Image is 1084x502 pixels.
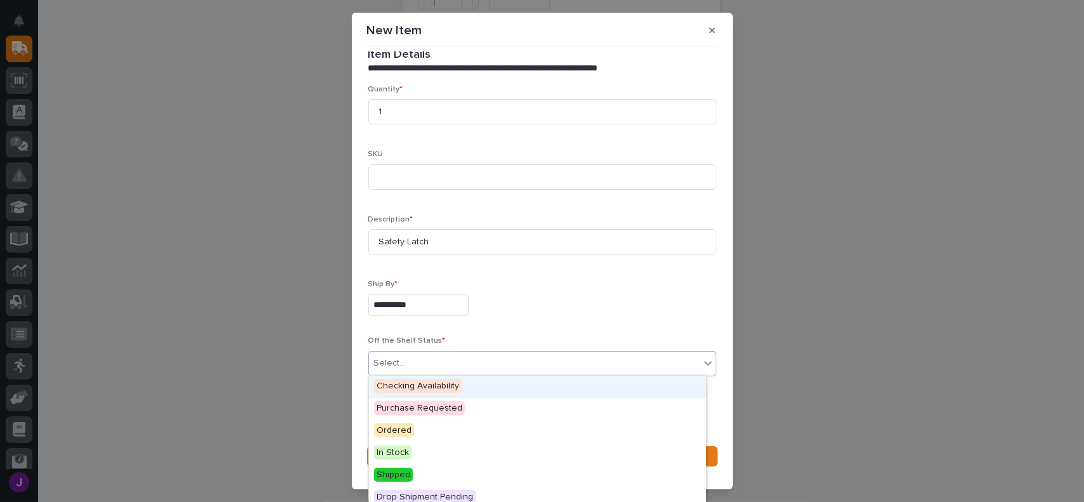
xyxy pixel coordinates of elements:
[369,465,706,487] div: Shipped
[368,48,431,62] h2: Item Details
[374,446,412,459] span: In Stock
[374,379,462,393] span: Checking Availability
[369,376,706,398] div: Checking Availability
[369,398,706,420] div: Purchase Requested
[367,446,718,466] button: Save
[374,357,406,370] div: Select...
[374,468,413,482] span: Shipped
[374,401,465,415] span: Purchase Requested
[367,23,422,38] p: New Item
[368,150,384,158] span: SKU
[368,337,446,345] span: Off the Shelf Status
[368,86,403,93] span: Quantity
[369,442,706,465] div: In Stock
[374,423,414,437] span: Ordered
[369,420,706,442] div: Ordered
[368,281,398,288] span: Ship By
[368,216,413,223] span: Description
